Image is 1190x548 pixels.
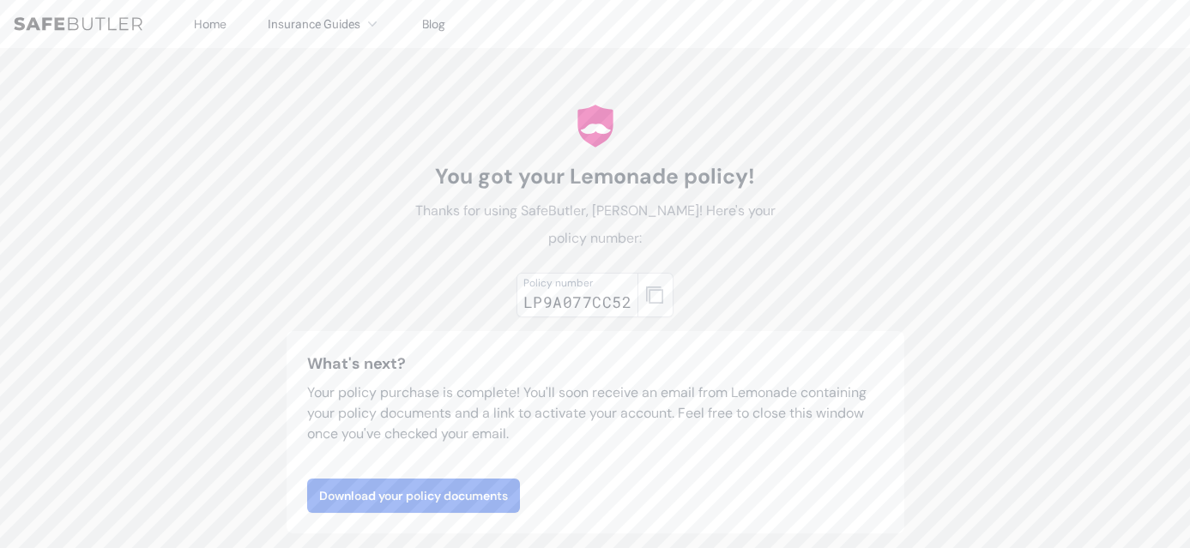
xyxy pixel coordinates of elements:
a: Blog [422,16,445,32]
a: Download your policy documents [307,479,520,513]
button: Insurance Guides [268,14,381,34]
a: Home [194,16,227,32]
h3: What's next? [307,352,884,376]
div: Policy number [523,276,631,290]
h1: You got your Lemonade policy! [403,163,788,190]
p: Your policy purchase is complete! You'll soon receive an email from Lemonade containing your poli... [307,382,884,444]
img: SafeButler Text Logo [14,17,142,31]
div: LP9A077CC52 [523,290,631,314]
p: Thanks for using SafeButler, [PERSON_NAME]! Here's your policy number: [403,197,788,252]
